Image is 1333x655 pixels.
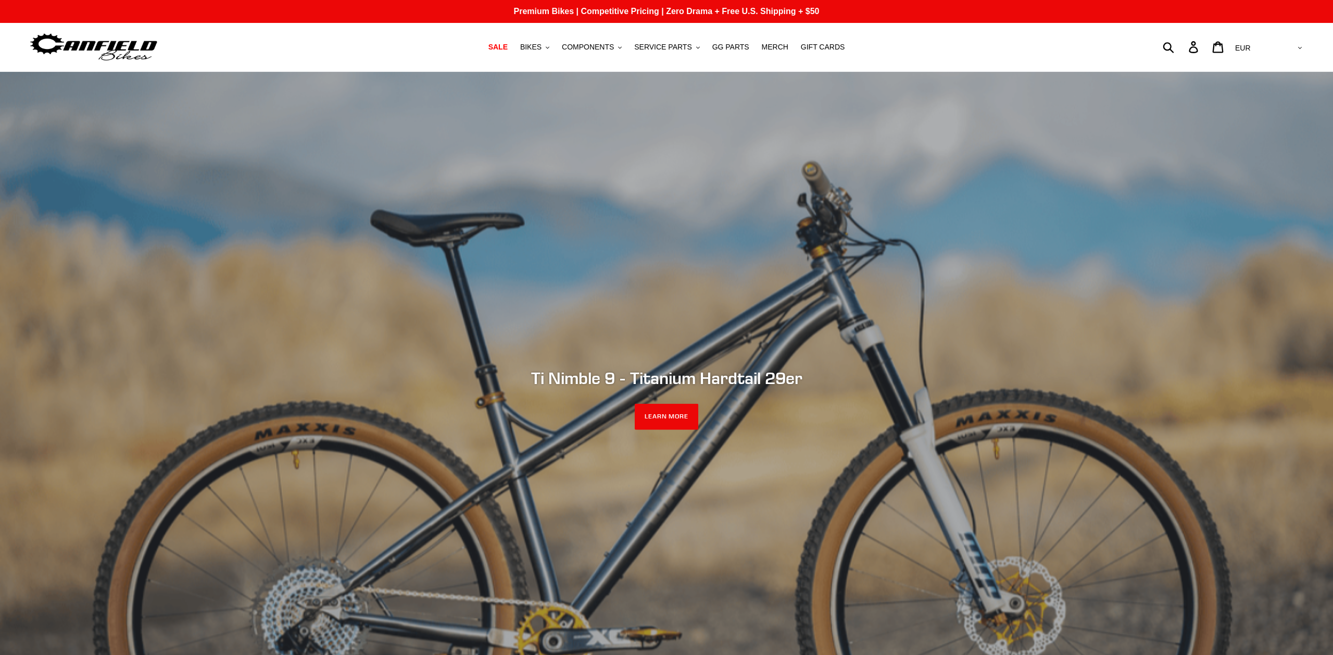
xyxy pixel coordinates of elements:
[629,40,705,54] button: SERVICE PARTS
[757,40,794,54] a: MERCH
[483,40,513,54] a: SALE
[635,404,699,430] a: LEARN MORE
[796,40,850,54] a: GIFT CARDS
[762,43,788,52] span: MERCH
[634,43,691,52] span: SERVICE PARTS
[520,43,542,52] span: BIKES
[1168,35,1195,58] input: Search
[557,40,627,54] button: COMPONENTS
[29,31,159,64] img: Canfield Bikes
[712,43,749,52] span: GG PARTS
[488,43,508,52] span: SALE
[515,40,555,54] button: BIKES
[562,43,614,52] span: COMPONENTS
[801,43,845,52] span: GIFT CARDS
[707,40,754,54] a: GG PARTS
[383,368,950,388] h2: Ti Nimble 9 - Titanium Hardtail 29er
